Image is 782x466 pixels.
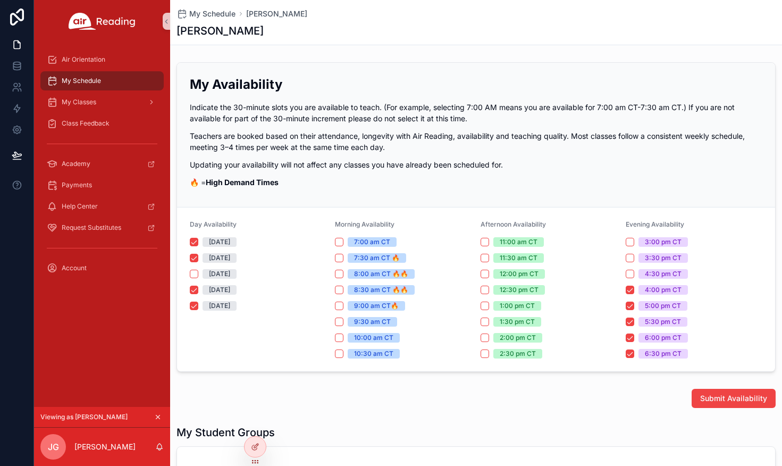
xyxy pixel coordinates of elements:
[500,253,537,263] div: 11:30 am CT
[209,285,230,295] div: [DATE]
[354,285,408,295] div: 8:30 am CT 🔥🔥
[354,317,391,327] div: 9:30 am CT
[626,220,684,228] span: Evening Availability
[48,440,59,453] span: JG
[62,77,101,85] span: My Schedule
[645,317,681,327] div: 5:30 pm CT
[34,43,170,292] div: scrollable content
[40,218,164,237] a: Request Substitutes
[645,237,682,247] div: 3:00 pm CT
[645,253,682,263] div: 3:30 pm CT
[335,220,394,228] span: Morning Availability
[209,301,230,311] div: [DATE]
[354,269,408,279] div: 8:00 am CT 🔥🔥
[40,176,164,195] a: Payments
[190,102,762,124] p: Indicate the 30-minute slots you are available to teach. (For example, selecting 7:00 AM means yo...
[190,177,762,188] p: 🔥 =
[209,237,230,247] div: [DATE]
[40,50,164,69] a: Air Orientation
[40,413,128,421] span: Viewing as [PERSON_NAME]
[645,285,682,295] div: 4:00 pm CT
[189,9,236,19] span: My Schedule
[692,389,776,408] button: Submit Availability
[500,237,537,247] div: 11:00 am CT
[62,181,92,189] span: Payments
[190,159,762,170] p: Updating your availability will not affect any classes you have already been scheduled for.
[62,160,90,168] span: Academy
[62,202,98,211] span: Help Center
[354,349,393,359] div: 10:30 am CT
[40,71,164,90] a: My Schedule
[176,425,275,440] h1: My Student Groups
[354,333,393,343] div: 10:00 am CT
[645,301,681,311] div: 5:00 pm CT
[354,301,399,311] div: 9:00 am CT🔥
[209,269,230,279] div: [DATE]
[190,76,762,93] h2: My Availability
[62,223,121,232] span: Request Substitutes
[62,55,105,64] span: Air Orientation
[190,220,237,228] span: Day Availability
[209,253,230,263] div: [DATE]
[176,9,236,19] a: My Schedule
[74,442,136,452] p: [PERSON_NAME]
[354,253,400,263] div: 7:30 am CT 🔥
[40,154,164,173] a: Academy
[500,317,535,327] div: 1:30 pm CT
[500,269,539,279] div: 12:00 pm CT
[500,349,536,359] div: 2:30 pm CT
[40,93,164,112] a: My Classes
[190,130,762,153] p: Teachers are booked based on their attendance, longevity with Air Reading, availability and teach...
[354,237,390,247] div: 7:00 am CT
[40,114,164,133] a: Class Feedback
[176,23,264,38] h1: [PERSON_NAME]
[645,333,682,343] div: 6:00 pm CT
[40,259,164,278] a: Account
[481,220,546,228] span: Afternoon Availability
[645,269,682,279] div: 4:30 pm CT
[500,285,539,295] div: 12:30 pm CT
[69,13,136,30] img: App logo
[40,197,164,216] a: Help Center
[206,178,279,187] strong: High Demand Times
[645,349,682,359] div: 6:30 pm CT
[62,98,96,106] span: My Classes
[62,264,87,272] span: Account
[700,393,767,404] span: Submit Availability
[500,301,535,311] div: 1:00 pm CT
[62,119,110,128] span: Class Feedback
[246,9,307,19] a: [PERSON_NAME]
[500,333,536,343] div: 2:00 pm CT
